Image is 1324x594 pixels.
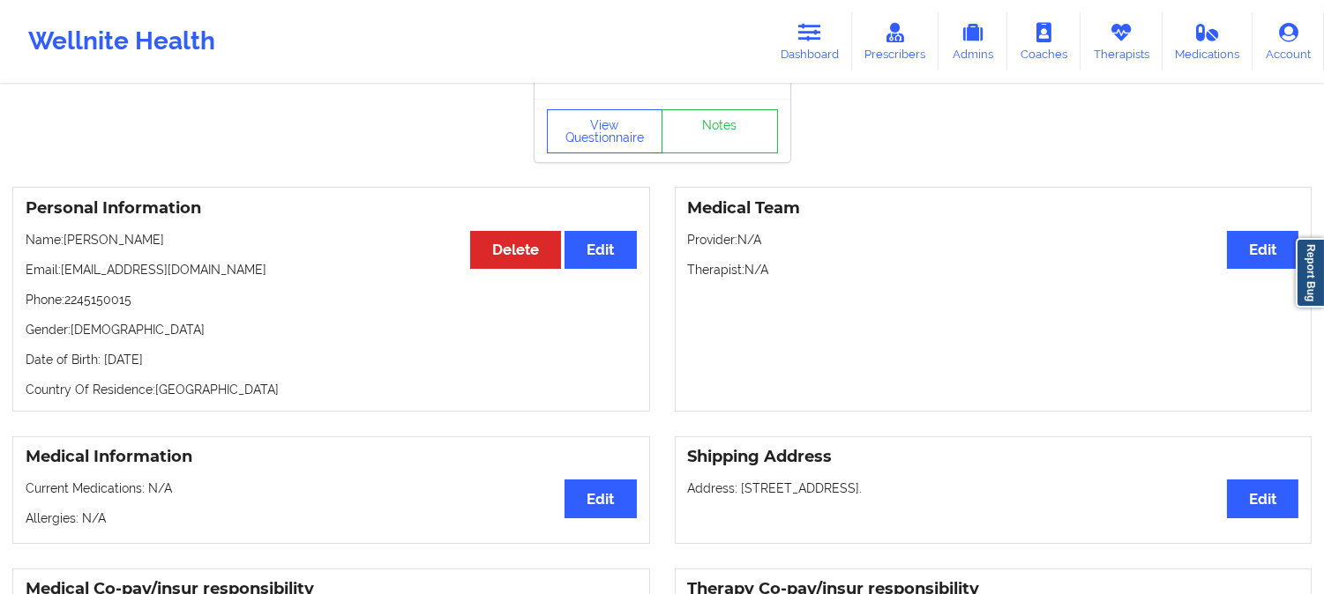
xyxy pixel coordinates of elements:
[1081,12,1163,71] a: Therapists
[26,479,637,497] p: Current Medications: N/A
[1227,231,1298,269] button: Edit
[26,291,637,308] p: Phone: 2245150015
[688,447,1299,467] h3: Shipping Address
[688,198,1299,219] h3: Medical Team
[26,351,637,368] p: Date of Birth: [DATE]
[26,231,637,249] p: Name: [PERSON_NAME]
[1296,238,1324,308] a: Report Bug
[26,447,637,467] h3: Medical Information
[662,109,778,153] a: Notes
[688,479,1299,497] p: Address: [STREET_ADDRESS].
[1227,479,1298,517] button: Edit
[1163,12,1253,71] a: Medications
[688,261,1299,278] p: Therapist: N/A
[767,12,852,71] a: Dashboard
[26,321,637,338] p: Gender: [DEMOGRAPHIC_DATA]
[565,231,636,269] button: Edit
[547,109,663,153] button: View Questionnaire
[26,509,637,527] p: Allergies: N/A
[26,261,637,278] p: Email: [EMAIL_ADDRESS][DOMAIN_NAME]
[565,479,636,517] button: Edit
[1007,12,1081,71] a: Coaches
[939,12,1007,71] a: Admins
[688,231,1299,249] p: Provider: N/A
[26,198,637,219] h3: Personal Information
[470,231,561,269] button: Delete
[1253,12,1324,71] a: Account
[852,12,939,71] a: Prescribers
[26,381,637,398] p: Country Of Residence: [GEOGRAPHIC_DATA]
